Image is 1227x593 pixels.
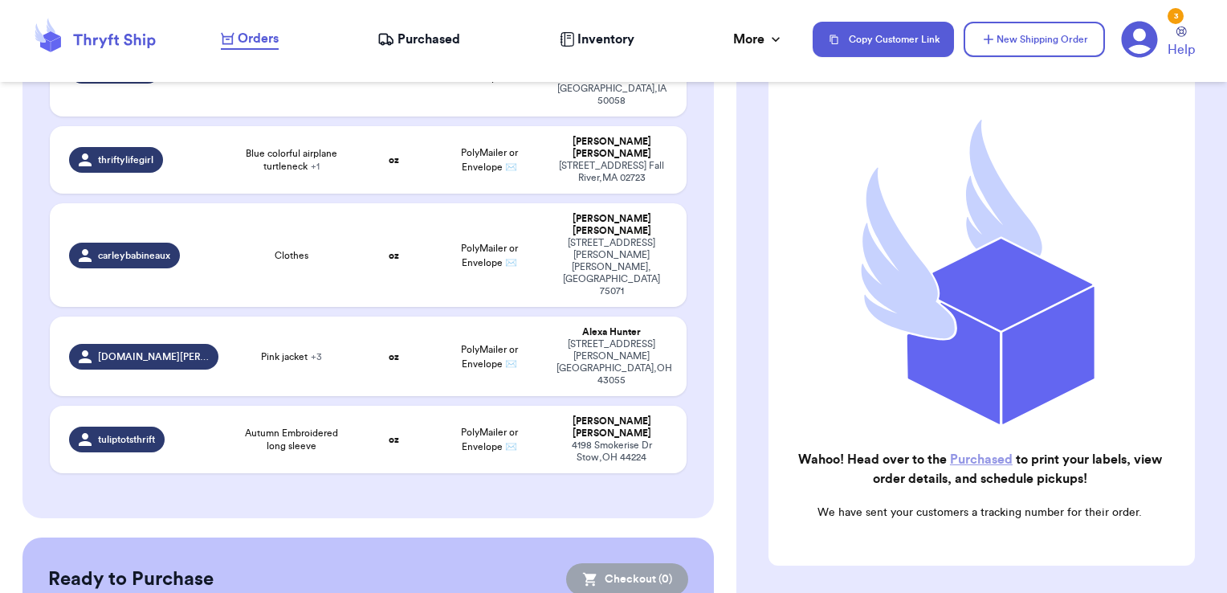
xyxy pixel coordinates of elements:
div: [STREET_ADDRESS] Fall River , MA 02723 [556,160,668,184]
div: More [733,30,784,49]
span: thriftylifegirl [98,153,153,166]
div: [STREET_ADDRESS] [PERSON_NAME][GEOGRAPHIC_DATA] , IA 50058 [556,59,668,107]
strong: oz [389,155,399,165]
strong: oz [389,435,399,444]
a: Orders [221,29,279,50]
span: carleybabineaux [98,249,170,262]
span: Inventory [577,30,634,49]
div: [PERSON_NAME] [PERSON_NAME] [556,213,668,237]
p: We have sent your customers a tracking number for their order. [781,505,1179,521]
span: Help [1168,40,1195,59]
span: PolyMailer or Envelope ✉️ [461,427,518,452]
strong: oz [389,251,399,260]
a: Purchased [950,453,1013,466]
strong: oz [389,352,399,362]
span: PolyMailer or Envelope ✉️ [461,148,518,172]
a: Inventory [560,30,634,49]
a: Purchased [377,30,460,49]
div: [PERSON_NAME] [PERSON_NAME] [556,415,668,440]
div: [PERSON_NAME] [PERSON_NAME] [556,136,668,160]
span: PolyMailer or Envelope ✉️ [461,345,518,369]
span: tuliptotsthrift [98,433,155,446]
span: + 1 [311,162,320,171]
h2: Ready to Purchase [48,566,214,592]
span: Pink jacket [261,350,322,363]
span: PolyMailer or Envelope ✉️ [461,243,518,268]
span: Purchased [397,30,460,49]
div: [STREET_ADDRESS][PERSON_NAME] [GEOGRAPHIC_DATA] , OH 43055 [556,338,668,386]
span: Orders [238,29,279,48]
span: Clothes [275,249,308,262]
span: + 3 [311,352,322,362]
button: New Shipping Order [964,22,1105,57]
a: Help [1168,27,1195,59]
a: 3 [1121,21,1158,58]
div: 4198 Smokerise Dr Stow , OH 44224 [556,440,668,464]
div: Alexa Hunter [556,326,668,338]
span: [DOMAIN_NAME][PERSON_NAME] [98,350,209,363]
div: [STREET_ADDRESS][PERSON_NAME] [PERSON_NAME] , [GEOGRAPHIC_DATA] 75071 [556,237,668,297]
span: Blue colorful airplane turtleneck [238,147,346,173]
button: Copy Customer Link [813,22,954,57]
span: Autumn Embroidered long sleeve [238,427,346,452]
h2: Wahoo! Head over to the to print your labels, view order details, and schedule pickups! [781,450,1179,489]
div: 3 [1168,8,1184,24]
